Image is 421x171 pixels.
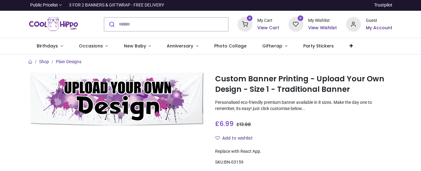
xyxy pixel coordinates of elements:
[215,159,392,165] div: SKU:
[214,43,247,49] span: Photo Collage
[39,59,49,64] a: Shop
[69,2,164,8] div: 3 FOR 2 BANNERS & GIFTWRAP - FREE DELIVERY
[29,72,206,125] img: Custom Banner Printing - Upload Your Own Design - Size 1 - Traditional Banner
[116,38,159,54] a: New Baby
[71,38,116,54] a: Occasions
[29,2,62,8] a: Public Pricelist
[262,43,282,49] span: Giftwrap
[288,21,303,26] a: 0
[215,119,234,128] span: £
[215,149,392,155] div: Replace with React App.
[239,121,251,128] span: 13.98
[29,16,78,33] a: Logo of Cool Hippo
[56,59,81,64] a: Plain Designs
[255,38,296,54] a: Giftwrap
[238,21,252,26] a: 0
[167,43,193,49] span: Anniversary
[303,43,334,49] span: Party Stickers
[308,18,337,24] div: My Wishlist
[215,136,220,140] i: Add to wishlist
[215,74,392,95] h1: Custom Banner Printing - Upload Your Own Design - Size 1 - Traditional Banner
[124,43,146,49] span: New Baby
[224,160,243,165] span: BN-03159
[257,18,279,24] div: My Cart
[236,121,251,128] span: £
[308,25,337,31] a: View Wishlist
[257,25,279,31] a: View Cart
[104,18,119,31] button: Submit
[29,16,78,33] img: Cool Hippo
[219,119,234,128] span: 6.99
[79,43,103,49] span: Occasions
[366,18,392,24] div: Guest
[37,43,58,49] span: Birthdays
[159,38,206,54] a: Anniversary
[215,133,258,144] button: Add to wishlistAdd to wishlist
[30,2,58,8] span: Public Pricelist
[374,2,392,8] a: Trustpilot
[298,15,304,21] sup: 0
[247,15,253,21] sup: 0
[29,38,71,54] a: Birthdays
[366,25,392,31] a: My Account
[215,100,392,112] p: Personalised eco-friendly premium banner available in 8 sizes. Make the day one to remember, its ...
